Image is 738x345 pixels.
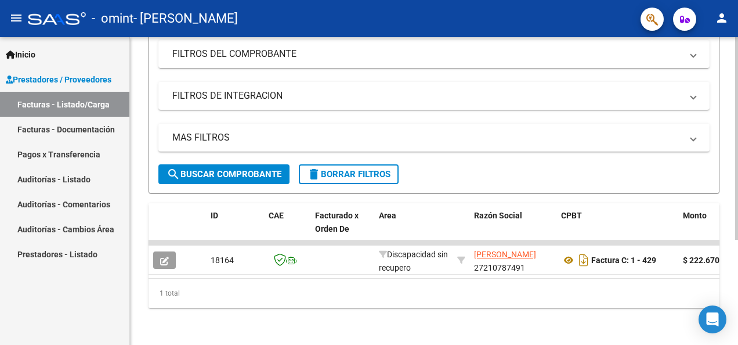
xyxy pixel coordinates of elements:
datatable-header-cell: CAE [264,203,310,254]
span: CAE [269,211,284,220]
span: Facturado x Orden De [315,211,359,233]
span: Area [379,211,396,220]
button: Buscar Comprobante [158,164,290,184]
div: 1 total [149,279,719,308]
span: Buscar Comprobante [167,169,281,179]
span: Discapacidad sin recupero [379,250,448,272]
datatable-header-cell: ID [206,203,264,254]
mat-icon: menu [9,11,23,25]
div: 27210787491 [474,248,552,272]
span: [PERSON_NAME] [474,250,536,259]
span: - [PERSON_NAME] [133,6,238,31]
mat-panel-title: FILTROS DE INTEGRACION [172,89,682,102]
mat-icon: search [167,167,180,181]
strong: Factura C: 1 - 429 [591,256,656,265]
span: CPBT [561,211,582,220]
mat-expansion-panel-header: MAS FILTROS [158,124,710,152]
mat-panel-title: MAS FILTROS [172,131,682,144]
mat-icon: person [715,11,729,25]
mat-panel-title: FILTROS DEL COMPROBANTE [172,48,682,60]
datatable-header-cell: CPBT [556,203,678,254]
datatable-header-cell: Razón Social [469,203,556,254]
span: Razón Social [474,211,522,220]
datatable-header-cell: Facturado x Orden De [310,203,374,254]
i: Descargar documento [576,251,591,269]
mat-expansion-panel-header: FILTROS DEL COMPROBANTE [158,40,710,68]
datatable-header-cell: Area [374,203,453,254]
button: Borrar Filtros [299,164,399,184]
div: Open Intercom Messenger [699,306,726,333]
mat-expansion-panel-header: FILTROS DE INTEGRACION [158,82,710,110]
strong: $ 222.670,98 [683,256,730,265]
span: - omint [92,6,133,31]
span: Prestadores / Proveedores [6,73,111,86]
span: Borrar Filtros [307,169,390,179]
span: Inicio [6,48,35,61]
mat-icon: delete [307,167,321,181]
span: ID [211,211,218,220]
span: Monto [683,211,707,220]
span: 18164 [211,256,234,265]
